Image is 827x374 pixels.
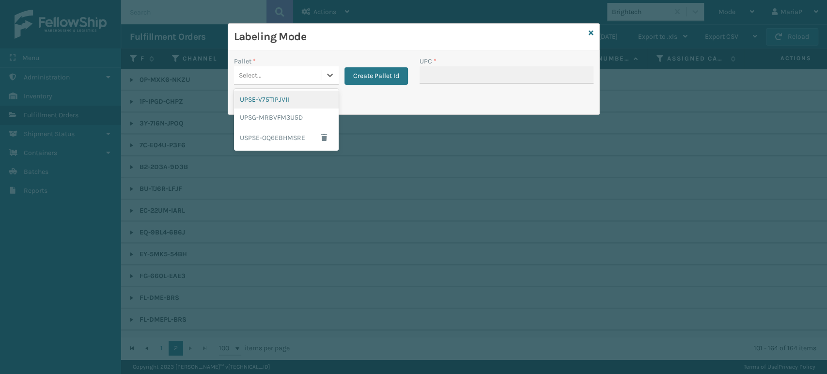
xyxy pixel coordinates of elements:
[234,109,339,126] div: UPSG-MRBVFM3U5D
[420,56,437,66] label: UPC
[344,67,408,85] button: Create Pallet Id
[234,126,339,149] div: USPSE-OQ6EBHMSRE
[239,70,262,80] div: Select...
[234,30,585,44] h3: Labeling Mode
[234,91,339,109] div: UPSE-V75TIPJV1I
[234,56,256,66] label: Pallet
